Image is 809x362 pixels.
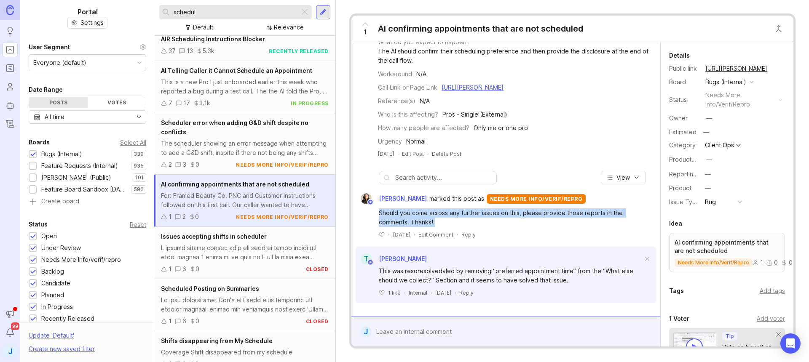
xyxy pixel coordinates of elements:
[291,100,329,107] div: in progress
[705,197,716,207] div: Bug
[80,19,104,27] span: Settings
[169,160,172,169] div: 2
[11,322,19,330] span: 99
[388,231,389,238] div: ·
[29,198,146,206] a: Create board
[169,264,171,274] div: 1
[706,155,712,164] div: —
[154,227,335,279] a: Issues accepting shifts in schedulerL ipsumd sitame consec adip eli sedd ei tempo incidi utl etdo...
[431,289,432,296] div: ·
[705,170,711,179] div: —
[161,295,329,314] div: Lo ipsu dolorsi amet Con'a elit sedd eius temporinc utl etdolor magnaali enimad min veniamquis no...
[418,231,453,238] div: Edit Comment
[6,5,14,15] img: Canny Home
[3,306,18,322] button: Announcements
[669,218,682,229] div: Idea
[397,150,399,157] div: ·
[45,112,64,122] div: All time
[705,77,746,87] div: Bugs (Internal)
[3,61,18,76] a: Roadmaps
[3,116,18,131] a: Changelog
[420,96,430,106] div: N/A
[378,23,583,35] div: AI confirming appointments that are not scheduled
[703,63,770,74] a: [URL][PERSON_NAME]
[67,17,107,29] a: Settings
[33,58,86,67] div: Everyone (default)
[161,139,329,157] div: The scheduler showing an error message when attempting to add a G&D shift, inspite if there not b...
[669,141,699,150] div: Category
[457,231,458,238] div: ·
[196,160,199,169] div: 0
[378,123,469,133] div: How many people are affected?
[367,259,373,266] img: member badge
[701,127,712,138] div: —
[41,314,94,323] div: Recently Released
[780,333,801,354] div: Open Intercom Messenger
[161,35,265,43] span: AIR Scheduling Instructions Blocker
[29,42,70,52] div: User Segment
[361,253,372,264] div: T
[414,231,415,238] div: ·
[41,302,73,311] div: In Progress
[432,150,461,157] div: Delete Post
[442,110,507,119] div: Pros - Single (External)
[161,77,329,96] div: This is a new Pro I just onboarded earlier this week who reported a bug during a test call. The t...
[669,314,689,324] div: 1 Voter
[757,314,785,323] div: Add voter
[616,173,630,182] span: View
[169,46,176,56] div: 37
[416,69,426,79] div: N/A
[378,150,394,157] a: [DATE]
[78,7,98,17] h1: Portal
[41,185,127,194] div: Feature Board Sandbox [DATE]
[378,37,470,47] div: What do you expect to happen?
[174,8,296,17] input: Search...
[678,259,749,266] p: needs more info/verif/repro
[722,343,777,361] div: Vote on behalf of your users
[706,114,712,123] div: —
[395,173,492,182] input: Search activity...
[669,198,700,205] label: Issue Type
[236,213,329,221] div: needs more info/verif/repro
[41,267,64,276] div: Backlog
[378,96,415,106] div: Reference(s)
[88,97,146,108] div: Votes
[669,286,684,296] div: Tags
[193,23,213,32] div: Default
[183,160,186,169] div: 3
[704,154,715,165] button: ProductboardID
[29,344,95,354] div: Create new saved filter
[378,110,438,119] div: Who is this affecting?
[182,317,186,326] div: 6
[169,98,172,108] div: 7
[669,129,696,135] div: Estimated
[161,243,329,262] div: L ipsumd sitame consec adip eli sedd ei tempo incidi utl etdol magnaa 1 enima mi ve quis no E ull...
[601,171,646,184] button: View
[29,85,63,95] div: Date Range
[406,137,426,146] div: Normal
[364,27,367,37] span: 1
[427,150,429,157] div: ·
[196,317,199,326] div: 0
[3,343,18,359] div: J
[29,331,74,344] div: Update ' Default '
[183,98,190,108] div: 17
[169,317,171,326] div: 1
[379,266,643,285] div: This was resoresolvedvled by removing “preferred appointment time” from the “What else should we ...
[154,29,335,61] a: AIR Scheduling Instructions Blocker37135.3krecently released
[3,325,18,340] button: Notifications
[29,137,50,147] div: Boards
[669,64,699,73] div: Public link
[41,173,111,182] div: [PERSON_NAME] (Public)
[379,208,643,227] div: Should you come across any further issues on this, please provide those reports in the comments. ...
[393,232,410,238] time: [DATE]
[161,191,329,210] div: For: Framed Beauty Co. PNC and Customer instructions followed on this first call. Our caller want...
[378,69,412,79] div: Workaround
[274,23,304,32] div: Relevance
[378,137,402,146] div: Urgency
[29,219,48,229] div: Status
[182,264,186,274] div: 6
[132,114,146,120] svg: toggle icon
[669,95,699,104] div: Status
[130,222,146,227] div: Reset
